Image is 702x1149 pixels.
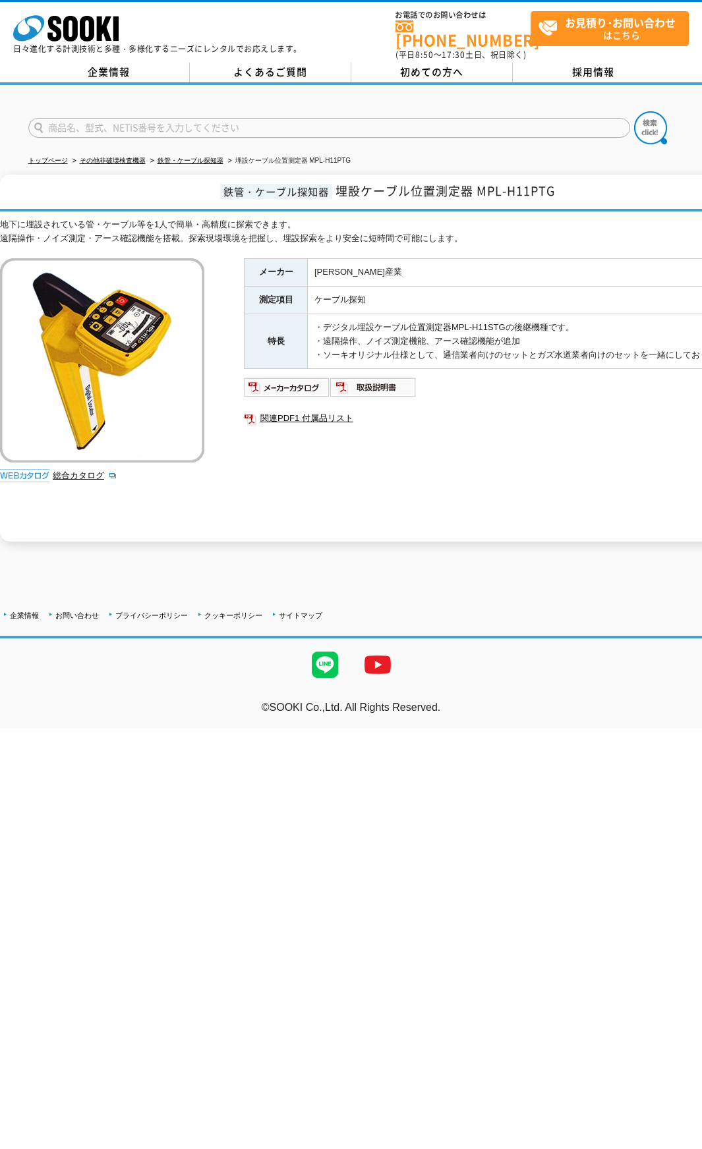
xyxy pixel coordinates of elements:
[245,287,308,314] th: 測定項目
[245,259,308,287] th: メーカー
[55,611,99,619] a: お問い合わせ
[395,20,531,47] a: [PHONE_NUMBER]
[651,715,702,727] a: テストMail
[336,182,555,200] span: 埋設ケーブル位置測定器 MPL-H11PTG
[330,386,417,396] a: 取扱説明書
[395,49,526,61] span: (平日 ～ 土日、祝日除く)
[351,63,513,82] a: 初めての方へ
[204,611,262,619] a: クッキーポリシー
[299,638,351,691] img: LINE
[80,157,146,164] a: その他非破壊検査機器
[28,118,630,138] input: 商品名、型式、NETIS番号を入力してください
[565,14,676,30] strong: お見積り･お問い合わせ
[10,611,39,619] a: 企業情報
[634,111,667,144] img: btn_search.png
[220,184,332,199] span: 鉄管・ケーブル探知器
[442,49,465,61] span: 17:30
[244,386,330,396] a: メーカーカタログ
[225,154,351,168] li: 埋設ケーブル位置測定器 MPL-H11PTG
[513,63,674,82] a: 採用情報
[115,611,188,619] a: プライバシーポリシー
[53,470,117,480] a: 総合カタログ
[279,611,322,619] a: サイトマップ
[330,377,417,398] img: 取扱説明書
[13,45,302,53] p: 日々進化する計測技術と多種・多様化するニーズにレンタルでお応えします。
[158,157,223,164] a: 鉄管・ケーブル探知器
[351,638,404,691] img: YouTube
[415,49,434,61] span: 8:50
[531,11,689,46] a: お見積り･お問い合わせはこちら
[245,314,308,369] th: 特長
[28,157,68,164] a: トップページ
[538,12,688,45] span: はこちら
[244,377,330,398] img: メーカーカタログ
[395,11,531,19] span: お電話でのお問い合わせは
[400,65,463,79] span: 初めての方へ
[190,63,351,82] a: よくあるご質問
[28,63,190,82] a: 企業情報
